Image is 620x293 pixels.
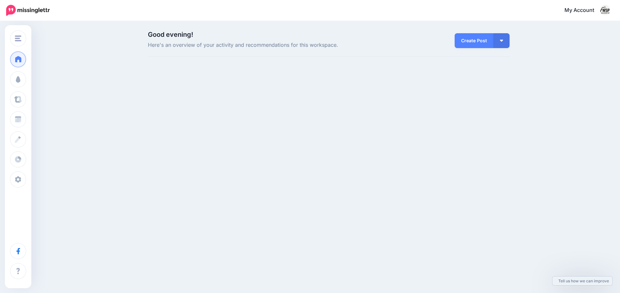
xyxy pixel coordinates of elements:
a: My Account [558,3,610,18]
img: arrow-down-white.png [500,40,503,42]
img: menu.png [15,35,21,41]
span: Good evening! [148,31,193,38]
img: Missinglettr [6,5,50,16]
span: Here's an overview of your activity and recommendations for this workspace. [148,41,386,49]
a: Create Post [455,33,493,48]
a: Tell us how we can improve [553,277,612,285]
